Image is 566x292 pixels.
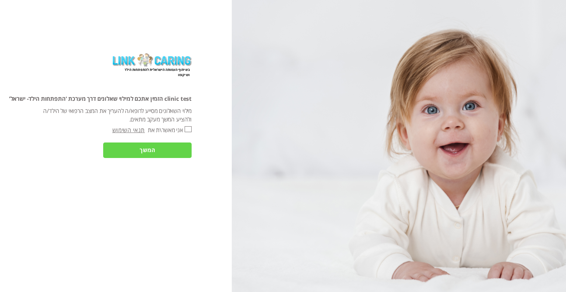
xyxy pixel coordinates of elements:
label: אני מאשר\ת את [148,126,183,134]
span: clinic test הזמין אתכם למילוי שאלונים דרך מערכת 'התפתחות הילד- ישראל' [9,95,192,103]
input: המשך [103,142,192,158]
label: בשיתוף העמותה הישראלית להתפתחות הילד ושיקומו [113,67,189,72]
a: תנאי השימוש [112,126,145,134]
p: מילוי השאלונים מסייע לרופא/ה להעריך את המצב הרפואי של הילד/ה ולהציע המשך מעקב מתאים. [41,107,192,124]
